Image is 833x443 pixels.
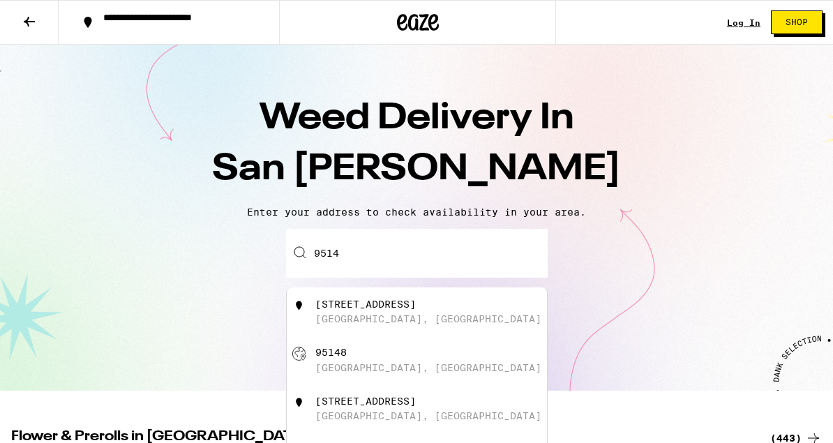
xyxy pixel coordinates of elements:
[786,18,808,27] span: Shop
[727,18,760,27] a: Log In
[286,229,548,278] input: Enter your delivery address
[315,299,416,310] div: [STREET_ADDRESS]
[315,313,541,324] div: [GEOGRAPHIC_DATA], [GEOGRAPHIC_DATA]
[771,10,823,34] button: Shop
[315,347,347,358] div: 95148
[292,299,306,313] img: 9514 Thunderbird Drive
[315,362,541,373] div: [GEOGRAPHIC_DATA], [GEOGRAPHIC_DATA]
[315,410,541,421] div: [GEOGRAPHIC_DATA], [GEOGRAPHIC_DATA]
[292,347,306,361] img: 95148
[315,396,416,407] div: [STREET_ADDRESS]
[760,10,833,34] a: Shop
[172,93,661,195] h1: Weed Delivery In
[14,207,819,218] p: Enter your address to check availability in your area.
[292,396,306,410] img: 9514 MacArthur Boulevard
[212,151,621,188] span: San [PERSON_NAME]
